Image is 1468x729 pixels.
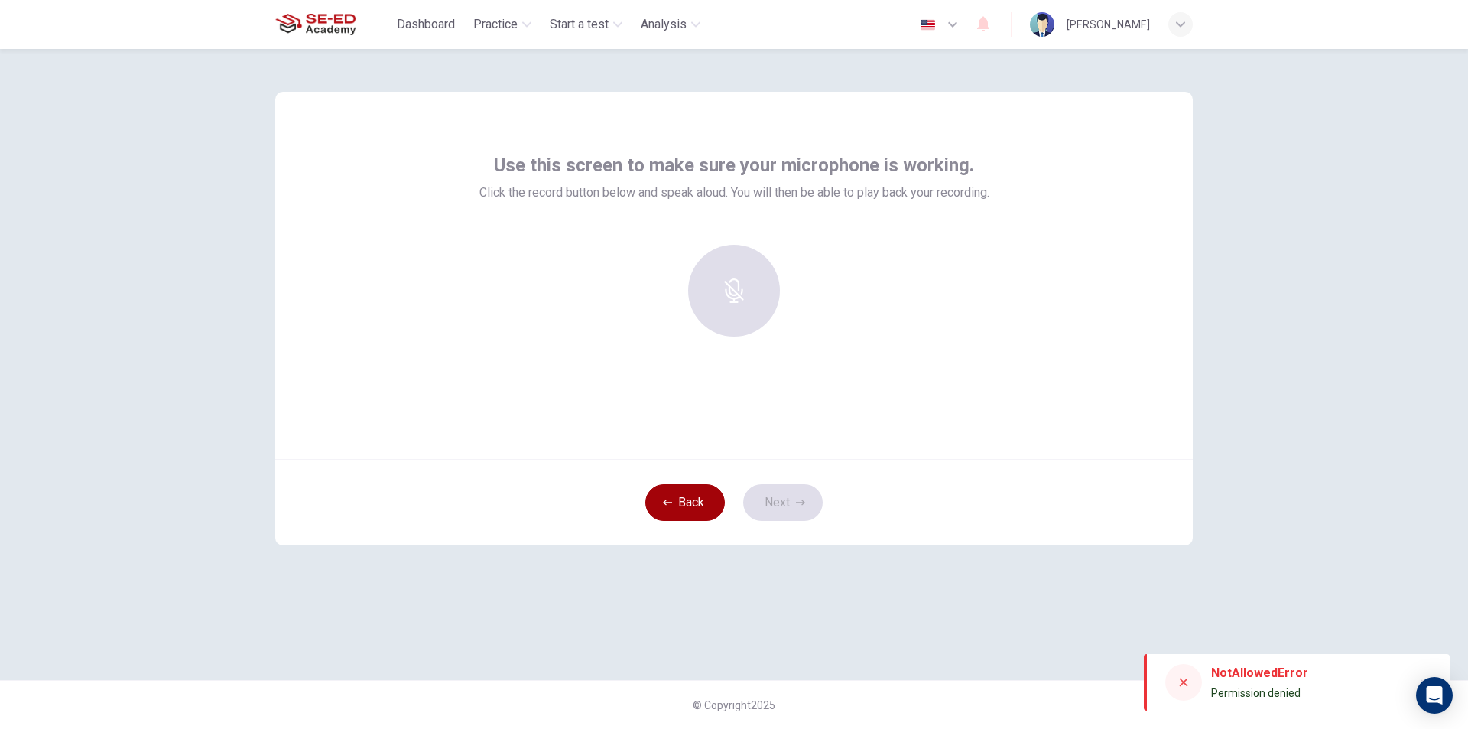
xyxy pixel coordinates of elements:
[641,15,687,34] span: Analysis
[1211,664,1308,682] div: NotAllowedError
[1067,15,1150,34] div: [PERSON_NAME]
[550,15,609,34] span: Start a test
[391,11,461,38] button: Dashboard
[479,184,989,202] span: Click the record button below and speak aloud. You will then be able to play back your recording.
[635,11,706,38] button: Analysis
[1211,687,1301,699] span: Permission denied
[397,15,455,34] span: Dashboard
[275,9,391,40] a: SE-ED Academy logo
[918,19,937,31] img: en
[544,11,628,38] button: Start a test
[494,153,974,177] span: Use this screen to make sure your microphone is working.
[473,15,518,34] span: Practice
[1030,12,1054,37] img: Profile picture
[1416,677,1453,714] div: Open Intercom Messenger
[693,699,775,711] span: © Copyright 2025
[645,484,725,521] button: Back
[467,11,538,38] button: Practice
[275,9,356,40] img: SE-ED Academy logo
